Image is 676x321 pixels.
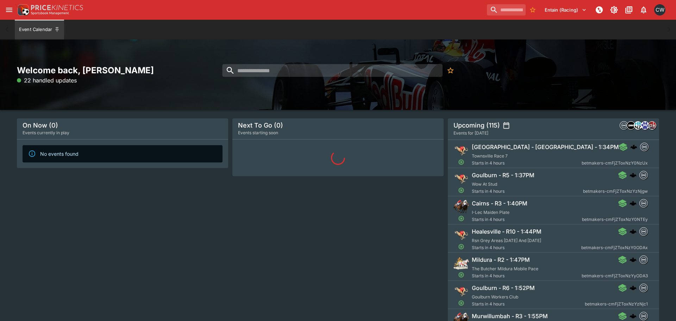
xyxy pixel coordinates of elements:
h6: Cairns - R3 - 1:40PM [472,200,527,207]
div: samemeetingmulti [627,121,635,130]
button: Notifications [637,4,650,16]
img: greyhound_racing.png [453,171,469,186]
button: No Bookmarks [527,4,538,16]
div: betmakers [640,143,649,151]
div: betmakers [639,199,648,208]
input: search [487,4,526,16]
h6: Murwillumbah - R3 - 1:55PM [472,313,548,320]
input: search [222,64,442,77]
button: No Bookmarks [444,64,457,77]
span: Events starting soon [238,129,278,136]
img: betmakers.png [640,199,647,207]
img: Sportsbook Management [31,12,69,15]
button: Documentation [622,4,635,16]
button: settings [503,122,510,129]
h6: Mildura - R2 - 1:47PM [472,256,530,264]
h6: [GEOGRAPHIC_DATA] - [GEOGRAPHIC_DATA] - 1:34PM [472,143,619,151]
h5: Next To Go (0) [238,121,283,129]
span: Starts in 4 hours [472,244,581,251]
h2: Welcome back, [PERSON_NAME] [17,65,228,76]
div: cerberus [630,143,637,150]
div: grnz [641,121,649,130]
div: betmakers [639,312,648,320]
span: Starts in 4 hours [472,272,582,279]
svg: Open [458,243,464,250]
img: betmakers.png [640,228,647,235]
span: Starts in 4 hours [472,216,582,223]
span: Wow At Stud [472,181,497,187]
button: Toggle light/dark mode [608,4,620,16]
img: hrnz.png [634,122,642,129]
img: pricekinetics.png [648,122,656,129]
div: cerberus [630,284,637,291]
div: cerberus [630,313,637,320]
button: Event Calendar [15,20,64,39]
div: cerberus [630,172,637,179]
div: cerberus [630,256,637,263]
span: Goulburn Workers Club [472,294,518,300]
span: Starts in 4 hours [472,188,583,195]
span: betmakers-cmFjZToxNzY0NzUx [582,160,648,167]
img: logo-cerberus.svg [630,200,637,207]
h6: Goulburn - R5 - 1:37PM [472,172,534,179]
span: betmakers-cmFjZToxNzYzNjc1 [585,301,648,308]
img: grnz.png [641,122,649,129]
img: betmakers.png [640,143,648,151]
span: The Butcher Mildura Mobile Pace [472,266,538,271]
span: betmakers-cmFjZToxNzY0ODAx [581,244,648,251]
img: greyhound_racing.png [453,227,469,243]
p: 22 handled updates [17,76,77,85]
div: pricekinetics [648,121,656,130]
span: Events currently in play [23,129,69,136]
button: open drawer [3,4,15,16]
div: betmakers [639,255,648,264]
img: horse_racing.png [453,199,469,215]
img: PriceKinetics [31,5,83,10]
span: betmakers-cmFjZToxNzYzNjgw [583,188,648,195]
span: Starts in 4 hours [472,301,585,308]
img: logo-cerberus.svg [630,256,637,263]
div: betmakers [620,121,628,130]
div: betmakers [639,227,648,236]
span: Events for [DATE] [453,130,488,137]
div: cerberus [630,228,637,235]
span: betmakers-cmFjZToxNzYyODA3 [582,272,648,279]
button: Select Tenant [540,4,591,16]
img: logo-cerberus.svg [630,284,637,291]
svg: Open [458,187,464,193]
img: greyhound_racing.png [453,143,469,158]
svg: Open [458,272,464,278]
span: Starts in 4 hours [472,160,582,167]
img: logo-cerberus.svg [630,143,637,150]
img: betmakers.png [640,171,647,179]
svg: Open [458,215,464,222]
img: betmakers.png [640,256,647,264]
img: samemeetingmulti.png [627,122,635,129]
img: betmakers.png [640,312,647,320]
div: No events found [40,147,79,160]
img: harness_racing.png [453,255,469,271]
div: cerberus [630,200,637,207]
div: betmakers [639,171,648,179]
h6: Healesville - R10 - 1:44PM [472,228,542,235]
h6: Goulburn - R6 - 1:52PM [472,284,535,292]
button: Clint Wallis [652,2,668,18]
img: betmakers.png [640,284,647,292]
button: NOT Connected to PK [593,4,606,16]
img: greyhound_racing.png [453,284,469,299]
img: logo-cerberus.svg [630,313,637,320]
img: betmakers.png [620,122,628,129]
img: PriceKinetics Logo [15,3,30,17]
img: logo-cerberus.svg [630,172,637,179]
h5: Upcoming (115) [453,121,500,129]
span: Rsn Grey Areas [DATE] And [DATE] [472,238,541,243]
div: hrnz [634,121,642,130]
div: Clint Wallis [654,4,665,16]
svg: Open [458,159,464,165]
span: Townsville Race 7 [472,153,508,159]
svg: Open [458,300,464,306]
span: betmakers-cmFjZToxNzY0NTEy [582,216,648,223]
img: logo-cerberus.svg [630,228,637,235]
div: betmakers [639,284,648,292]
h5: On Now (0) [23,121,58,129]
